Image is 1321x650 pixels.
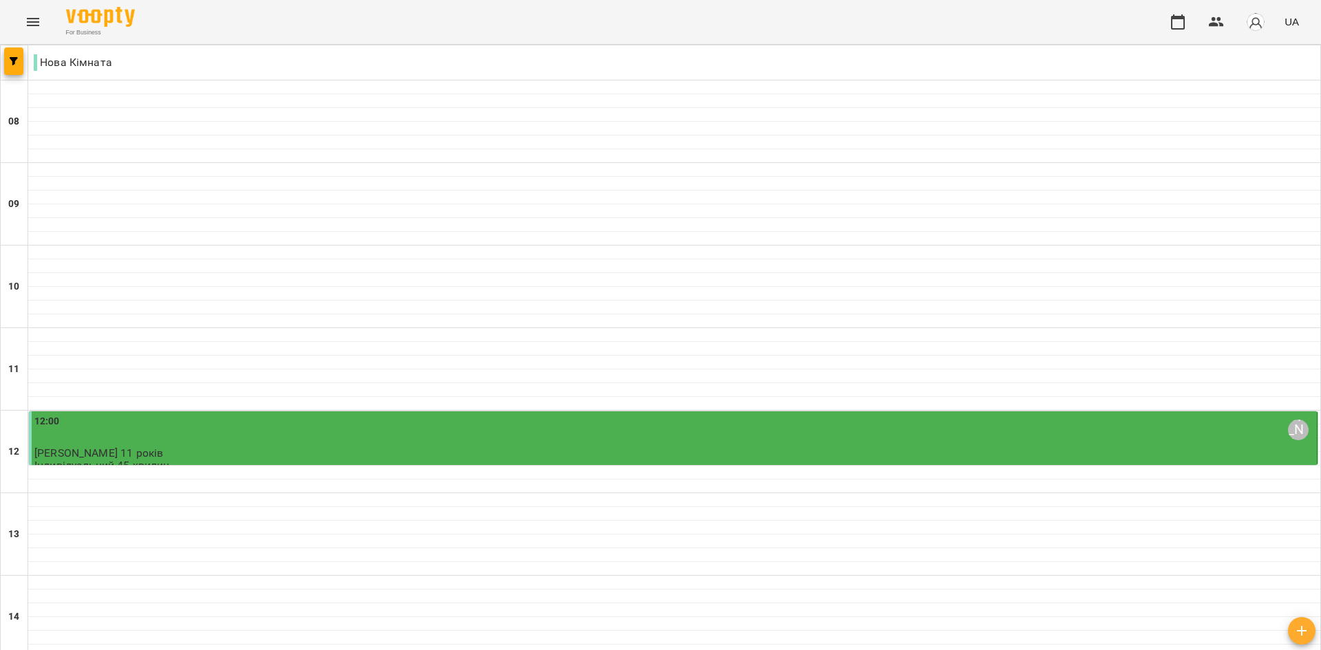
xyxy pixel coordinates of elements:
[8,527,19,542] h6: 13
[34,414,60,429] label: 12:00
[8,444,19,459] h6: 12
[8,197,19,212] h6: 09
[1288,617,1315,644] button: Створити урок
[34,54,112,71] p: Нова Кімната
[17,6,50,39] button: Menu
[66,28,135,37] span: For Business
[1285,14,1299,29] span: UA
[1279,9,1304,34] button: UA
[1246,12,1265,32] img: avatar_s.png
[8,279,19,294] h6: 10
[34,446,163,459] span: [PERSON_NAME] 11 років
[8,114,19,129] h6: 08
[1288,420,1309,440] div: Софія
[66,7,135,27] img: Voopty Logo
[34,459,170,471] p: Індивідуальний 45 хвилин
[8,609,19,625] h6: 14
[8,362,19,377] h6: 11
